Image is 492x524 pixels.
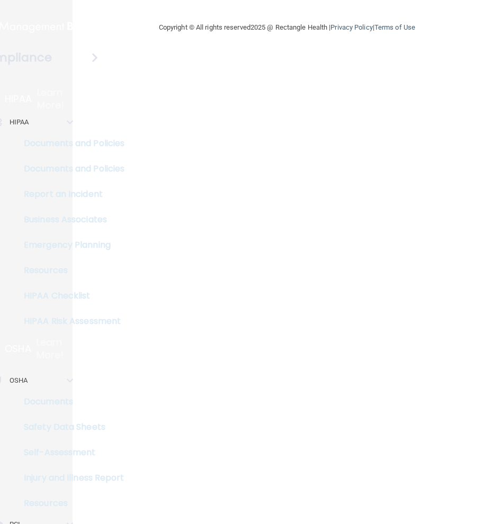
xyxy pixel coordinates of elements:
[5,342,31,355] p: OSHA
[330,23,372,31] a: Privacy Policy
[10,374,28,387] p: OSHA
[10,116,29,129] p: HIPAA
[94,11,480,44] div: Copyright © All rights reserved 2025 @ Rectangle Health | |
[5,93,32,105] p: HIPAA
[37,336,73,362] p: Learn More!
[37,86,73,112] p: Learn More!
[374,23,415,31] a: Terms of Use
